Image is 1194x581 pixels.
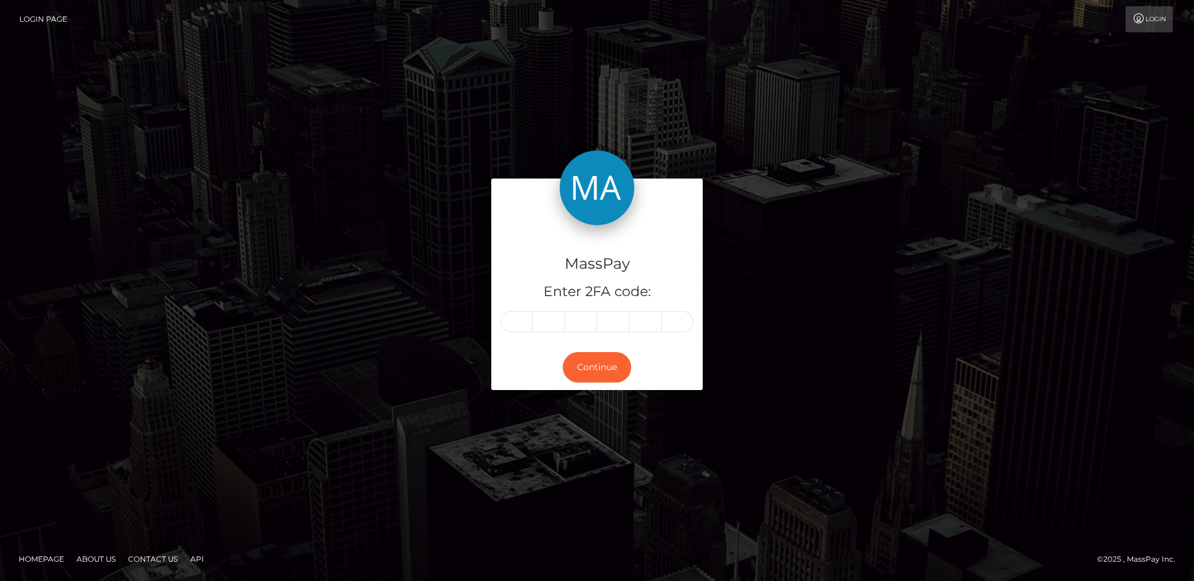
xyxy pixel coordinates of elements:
[560,151,634,225] img: MassPay
[123,549,183,569] a: Contact Us
[72,549,121,569] a: About Us
[14,549,69,569] a: Homepage
[19,6,67,32] a: Login Page
[501,282,693,302] h5: Enter 2FA code:
[185,549,209,569] a: API
[563,352,631,383] button: Continue
[1097,552,1185,566] div: © 2025 , MassPay Inc.
[501,253,693,275] h4: MassPay
[1126,6,1173,32] a: Login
